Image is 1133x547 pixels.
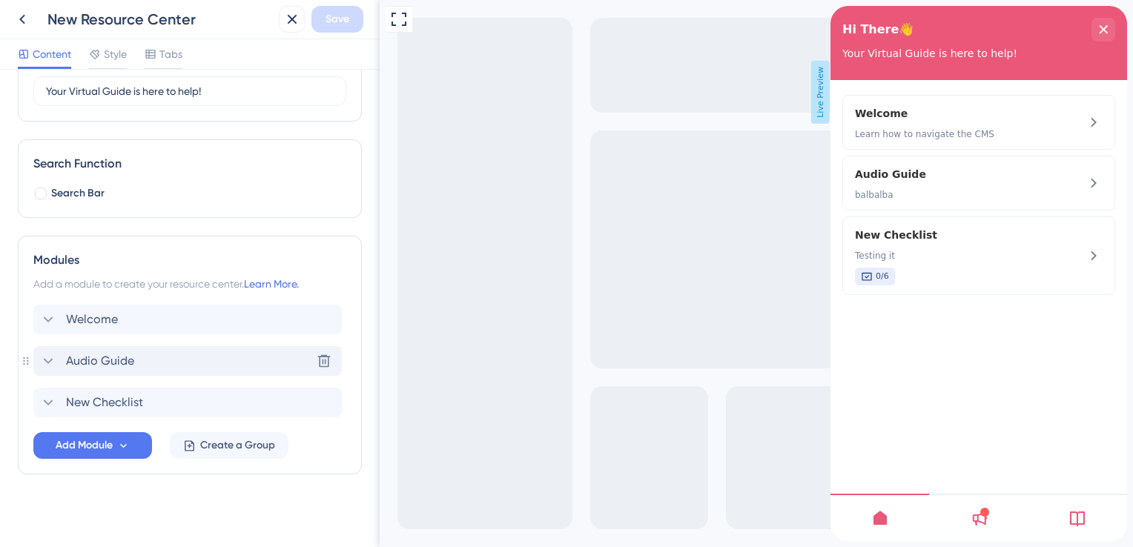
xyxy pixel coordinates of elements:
[24,220,222,279] div: New Checklist
[33,45,71,63] span: Content
[33,388,346,417] div: New Checklist
[24,244,222,256] span: Testing it
[326,10,349,28] span: Save
[33,432,152,459] button: Add Module
[24,159,199,177] span: Audio Guide
[159,45,182,63] span: Tabs
[24,99,222,116] span: Welcome
[12,42,187,53] span: Your Virtual Guide is here to help!
[33,346,346,376] div: Audio Guide
[104,45,127,63] span: Style
[24,220,222,238] span: New Checklist
[170,432,288,459] button: Create a Group
[33,251,346,269] div: Modules
[24,99,222,134] div: Welcome
[261,12,285,36] div: close resource center
[12,13,83,35] span: Hi There👋
[83,7,88,19] div: 3
[200,437,275,454] span: Create a Group
[46,83,334,99] input: Description
[9,4,73,21] span: Need Help?
[66,352,134,370] span: Audio Guide
[24,159,222,195] div: Audio Guide
[24,122,222,134] span: Learn how to navigate the CMS
[33,155,346,173] div: Search Function
[66,394,143,411] span: New Checklist
[33,278,244,290] span: Add a module to create your resource center.
[45,265,59,276] span: 0/6
[244,278,299,290] a: Learn More.
[24,183,222,195] span: balbalba
[47,9,273,30] div: New Resource Center
[33,305,346,334] div: Welcome
[311,6,363,33] button: Save
[51,185,105,202] span: Search Bar
[432,61,450,124] span: Live Preview
[56,437,113,454] span: Add Module
[66,311,118,328] span: Welcome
